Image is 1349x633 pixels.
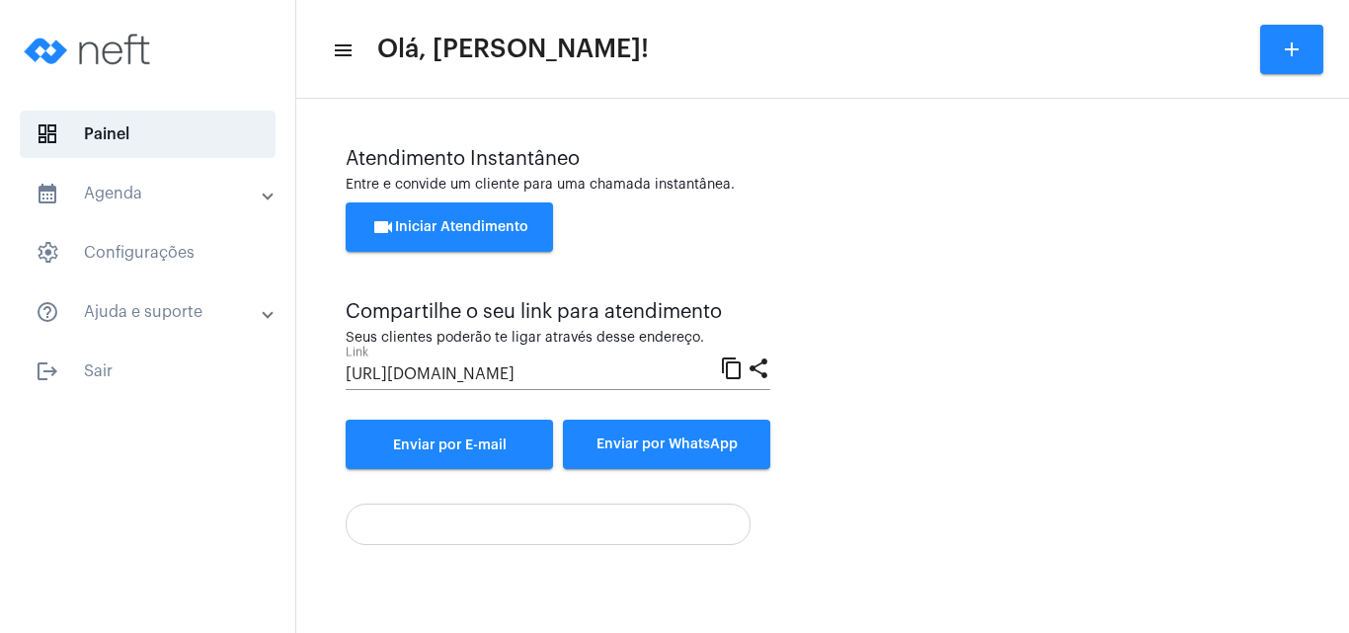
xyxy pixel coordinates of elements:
[36,300,59,324] mat-icon: sidenav icon
[346,420,553,469] a: Enviar por E-mail
[346,178,1300,193] div: Entre e convide um cliente para uma chamada instantânea.
[332,39,352,62] mat-icon: sidenav icon
[346,331,770,346] div: Seus clientes poderão te ligar através desse endereço.
[371,215,395,239] mat-icon: videocam
[747,356,770,379] mat-icon: share
[346,148,1300,170] div: Atendimento Instantâneo
[346,202,553,252] button: Iniciar Atendimento
[1280,38,1304,61] mat-icon: add
[20,229,276,277] span: Configurações
[371,220,528,234] span: Iniciar Atendimento
[346,301,770,323] div: Compartilhe o seu link para atendimento
[377,34,649,65] span: Olá, [PERSON_NAME]!
[563,420,770,469] button: Enviar por WhatsApp
[36,300,264,324] mat-panel-title: Ajuda e suporte
[16,10,164,89] img: logo-neft-novo-2.png
[20,111,276,158] span: Painel
[36,182,264,205] mat-panel-title: Agenda
[36,359,59,383] mat-icon: sidenav icon
[596,437,738,451] span: Enviar por WhatsApp
[720,356,744,379] mat-icon: content_copy
[36,182,59,205] mat-icon: sidenav icon
[12,170,295,217] mat-expansion-panel-header: sidenav iconAgenda
[36,122,59,146] span: sidenav icon
[393,438,507,452] span: Enviar por E-mail
[36,241,59,265] span: sidenav icon
[20,348,276,395] span: Sair
[12,288,295,336] mat-expansion-panel-header: sidenav iconAjuda e suporte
